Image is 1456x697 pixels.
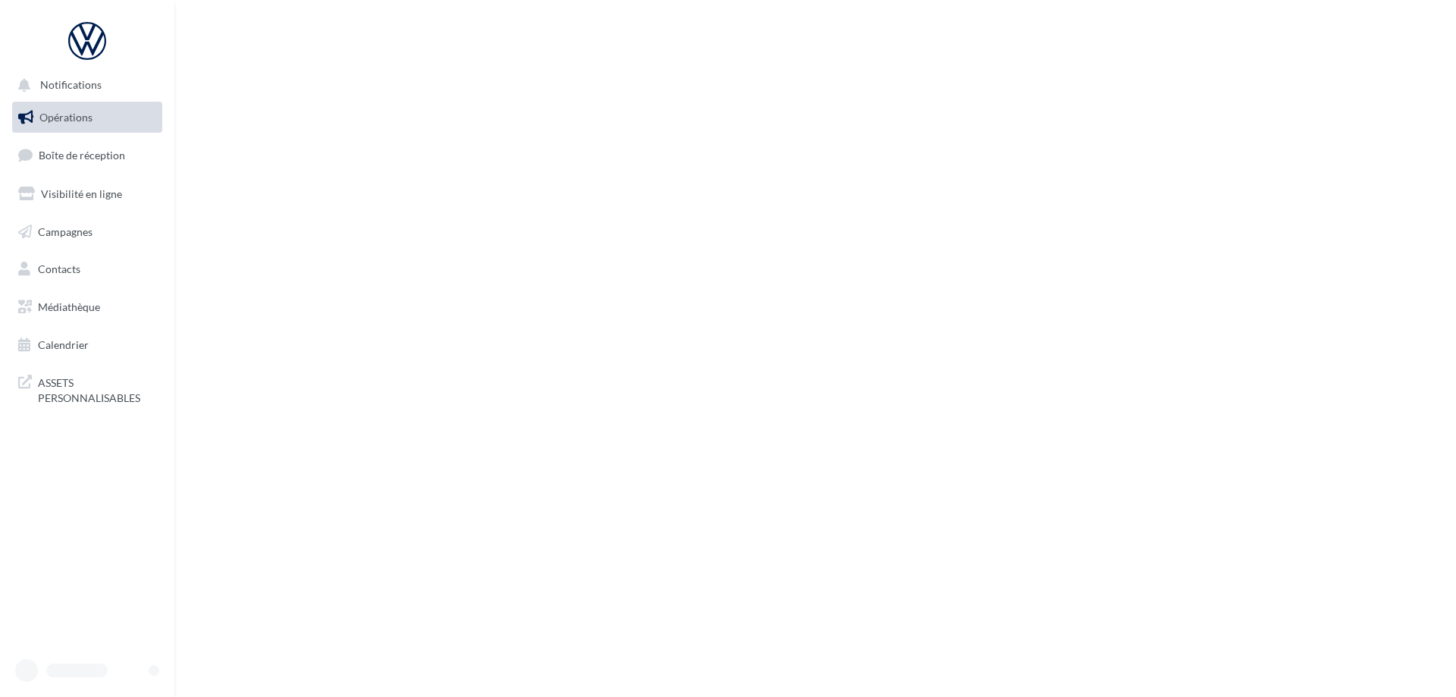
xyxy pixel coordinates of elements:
a: ASSETS PERSONNALISABLES [9,366,165,411]
span: Visibilité en ligne [41,187,122,200]
a: Campagnes [9,216,165,248]
span: Notifications [40,79,102,92]
a: Contacts [9,253,165,285]
a: Boîte de réception [9,139,165,171]
span: Opérations [39,111,93,124]
span: Médiathèque [38,300,100,313]
span: Boîte de réception [39,149,125,162]
span: Calendrier [38,338,89,351]
span: Campagnes [38,224,93,237]
a: Médiathèque [9,291,165,323]
span: ASSETS PERSONNALISABLES [38,372,156,405]
a: Visibilité en ligne [9,178,165,210]
a: Opérations [9,102,165,133]
a: Calendrier [9,329,165,361]
span: Contacts [38,262,80,275]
